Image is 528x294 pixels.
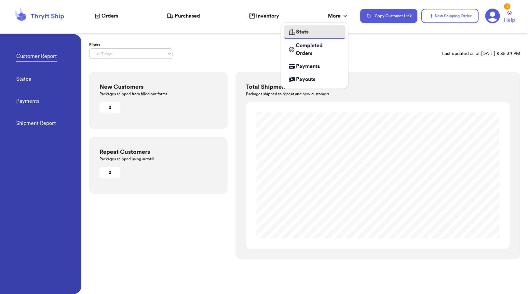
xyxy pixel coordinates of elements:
[100,91,217,97] p: Packages shipped from filled out forms
[167,12,200,20] a: Purchased
[284,73,345,86] a: Payouts
[284,25,345,39] a: Stats
[296,75,315,83] span: Payouts
[246,82,510,91] h3: Total Shipments
[504,3,510,10] div: 2
[16,119,56,128] a: Shipment Report
[175,12,200,20] span: Purchased
[246,91,510,97] p: Packages shipped to repeat and new customers
[504,16,515,24] span: Help
[16,75,31,84] a: States
[100,82,217,91] h3: New Customers
[102,104,118,111] div: 2
[256,12,279,20] span: Inventory
[100,147,217,156] h3: Repeat Customers
[504,11,515,24] a: Help
[102,169,118,176] div: 2
[249,12,279,20] a: Inventory
[95,12,118,20] a: Orders
[102,12,118,20] span: Orders
[296,62,320,70] span: Payments
[442,50,520,57] p: Last updated as of: [DATE] 8:35:39 PM
[485,8,500,23] a: 2
[421,9,479,23] button: New Shipping Order
[296,42,340,57] span: Completed Orders
[284,39,345,60] a: Completed Orders
[89,42,172,47] label: Filters
[284,60,345,73] a: Payments
[328,12,348,20] div: More
[16,97,39,106] a: Payments
[296,28,308,36] span: Stats
[360,9,417,23] button: Copy Customer Link
[16,52,57,62] a: Customer Report
[100,156,217,162] p: Packages shipped using autofill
